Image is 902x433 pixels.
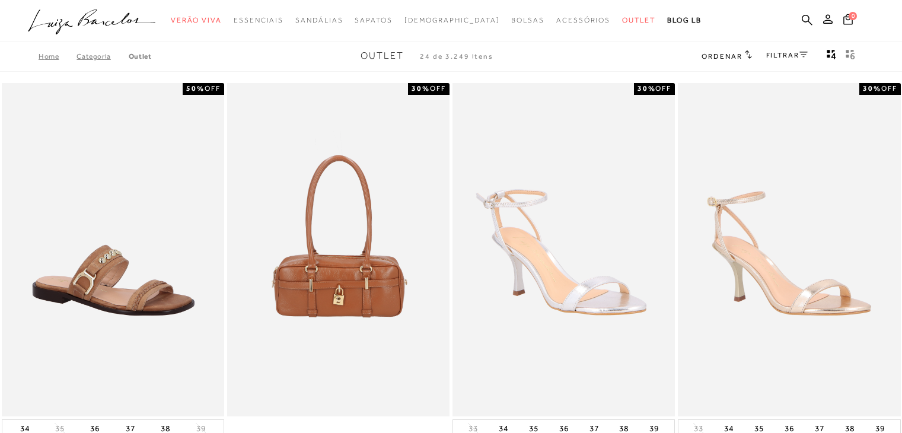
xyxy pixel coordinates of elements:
[295,16,343,24] span: Sandálias
[556,9,610,31] a: noSubCategoriesText
[77,52,128,61] a: Categoria
[234,16,283,24] span: Essenciais
[228,85,448,415] img: BOLSA RETANGULAR COM ALÇAS ALONGADAS EM COURO CARAMELO MÉDIA
[679,85,899,415] img: SANDÁLIA DE TIRAS FINAS METALIZADA DOURADA E SALTO ALTO FINO
[234,9,283,31] a: noSubCategoriesText
[556,16,610,24] span: Acessórios
[667,16,702,24] span: BLOG LB
[881,84,897,93] span: OFF
[430,84,446,93] span: OFF
[622,16,655,24] span: Outlet
[667,9,702,31] a: BLOG LB
[129,52,152,61] a: Outlet
[404,16,500,24] span: [DEMOGRAPHIC_DATA]
[766,51,808,59] a: FILTRAR
[186,84,205,93] strong: 50%
[454,85,674,415] a: SANDÁLIA DE TIRAS FINAS METALIZADA PRATA E SALTO ALTO FINO SANDÁLIA DE TIRAS FINAS METALIZADA PRA...
[511,9,544,31] a: noSubCategoriesText
[228,85,448,415] a: BOLSA RETANGULAR COM ALÇAS ALONGADAS EM COURO CARAMELO MÉDIA BOLSA RETANGULAR COM ALÇAS ALONGADAS...
[3,85,223,415] img: RASTEIRA WESTERN EM COURO MARROM AMARULA
[840,13,856,29] button: 0
[3,85,223,415] a: RASTEIRA WESTERN EM COURO MARROM AMARULA RASTEIRA WESTERN EM COURO MARROM AMARULA
[638,84,656,93] strong: 30%
[361,50,404,61] span: Outlet
[171,16,222,24] span: Verão Viva
[849,12,857,20] span: 0
[205,84,221,93] span: OFF
[171,9,222,31] a: noSubCategoriesText
[412,84,430,93] strong: 30%
[454,85,674,415] img: SANDÁLIA DE TIRAS FINAS METALIZADA PRATA E SALTO ALTO FINO
[355,16,392,24] span: Sapatos
[404,9,500,31] a: noSubCategoriesText
[842,49,859,64] button: gridText6Desc
[823,49,840,64] button: Mostrar 4 produtos por linha
[39,52,77,61] a: Home
[655,84,671,93] span: OFF
[511,16,544,24] span: Bolsas
[295,9,343,31] a: noSubCategoriesText
[622,9,655,31] a: noSubCategoriesText
[863,84,881,93] strong: 30%
[420,52,493,61] span: 24 de 3.249 itens
[355,9,392,31] a: noSubCategoriesText
[679,85,899,415] a: SANDÁLIA DE TIRAS FINAS METALIZADA DOURADA E SALTO ALTO FINO SANDÁLIA DE TIRAS FINAS METALIZADA D...
[702,52,742,61] span: Ordenar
